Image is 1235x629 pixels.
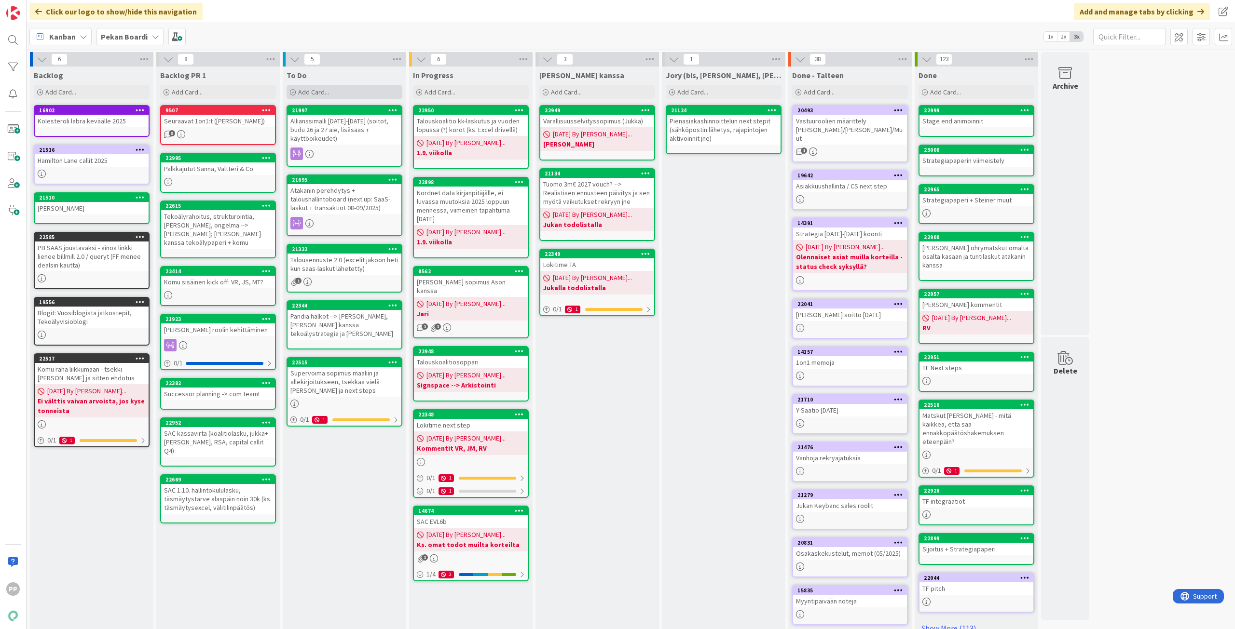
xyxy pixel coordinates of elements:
[792,347,908,387] a: 141571on1 memoja
[414,267,528,276] div: 8562
[35,298,149,328] div: 19556Blogit: Vuosiblogista jatkostepit, Tekoälyvisioblogi
[919,154,1033,167] div: Strategiapaperin viimeistely
[426,433,506,443] span: [DATE] By [PERSON_NAME]...
[35,354,149,384] div: 22517Komu raha liikkumaan - tsekki [PERSON_NAME] ja sitten ehdotus
[288,175,401,184] div: 21695
[796,252,904,271] b: Olennaiset asiat muilla korteilla - status check syksyllä?
[797,172,907,179] div: 19642
[161,315,275,323] div: 21923
[39,234,149,241] div: 22585
[919,409,1033,448] div: Matskut [PERSON_NAME] - mitä kaikkea, että saa ennakkopäätöshakemuksen eteenpäin?
[288,106,401,115] div: 21997
[543,139,651,149] b: [PERSON_NAME]
[414,485,528,497] div: 0/11
[919,298,1033,311] div: [PERSON_NAME] kommentit
[174,358,183,368] span: 0 / 1
[797,220,907,227] div: 14391
[35,106,149,127] div: 16902Kolesteroli labra keväälle 2025
[944,467,960,475] div: 1
[426,299,506,309] span: [DATE] By [PERSON_NAME]...
[35,193,149,214] div: 21510[PERSON_NAME]
[413,409,529,498] a: 22348Lokitime next step[DATE] By [PERSON_NAME]...Kommentit VR, JM, RV0/110/11
[793,219,907,240] div: 14391Strategia [DATE]-[DATE] koonti
[414,106,528,136] div: 22950Talouskoalitio kk-laskutus ja vuoden lopussa (?) korot (ks. Excel drivellä)
[414,347,528,356] div: 22948
[919,184,1034,224] a: 22965Strategiapaperi + Steiner muut
[426,370,506,380] span: [DATE] By [PERSON_NAME]...
[793,404,907,416] div: Y-Säätiö [DATE]
[426,473,436,483] span: 0 / 1
[793,452,907,464] div: Vanhoja rekryajatuksia
[161,267,275,288] div: 22414Komu sisäinen kick off: VR, JS, MT?
[919,353,1033,374] div: 22951TF Next steps
[797,107,907,114] div: 20493
[919,232,1034,281] a: 22900[PERSON_NAME] ohrymatskut omalta osalta kasaan ja tuntilaskut atakanin kanssa
[793,443,907,452] div: 21476
[797,539,907,546] div: 20831
[793,308,907,321] div: [PERSON_NAME] soitto [DATE]
[161,210,275,249] div: Tekoälyrahoitus, strukturointia, [PERSON_NAME], ongelma --> [PERSON_NAME]; [PERSON_NAME] kanssa t...
[919,465,1033,477] div: 0/11
[793,348,907,369] div: 141571on1 memoja
[20,1,44,13] span: Support
[160,474,276,523] a: 22669SAC 1.10. hallintokululasku, täsmäytystarve alaspäin noin 30k (ks. täsmäytysexcel, välitilin...
[551,88,582,96] span: Add Card...
[288,245,401,275] div: 21332Talousennuste 2.0 (excelit jakoon heti kun saas-laskut lähetetty)
[165,268,275,275] div: 22414
[667,106,781,145] div: 21124Pienasiakashinnoittelun next stepit (sähköpostin lähetys, rajapintojen aktivoinnit jne)
[414,106,528,115] div: 22950
[161,154,275,175] div: 22995Palkkajutut Sanna, Valtteri & Co
[417,148,525,158] b: 1.9. viikolla
[161,201,275,210] div: 22615
[161,115,275,127] div: Seuraavat 1on1:t ([PERSON_NAME])
[667,106,781,115] div: 21124
[417,540,525,549] b: Ks. omat todot muilta korteilta
[418,508,528,514] div: 14674
[543,283,651,293] b: Jukalla todolistalla
[413,506,529,581] a: 14674SAC EVL6b[DATE] By [PERSON_NAME]...Ks. omat todot muilta korteilta1/42
[792,105,908,162] a: 20493Vastuuroolien määrittely [PERSON_NAME]/[PERSON_NAME]/Muut
[793,348,907,356] div: 14157
[160,201,276,258] a: 22615Tekoälyrahoitus, strukturointia, [PERSON_NAME], ongelma --> [PERSON_NAME]; [PERSON_NAME] kan...
[919,534,1033,555] div: 22899Sijoitus + Strategiapaperi
[38,396,146,415] b: Ei välttis vaivan arvoista, jos kyse tonneista
[919,233,1033,271] div: 22900[PERSON_NAME] ohrymatskut omalta osalta kasaan ja tuntilaskut atakanin kanssa
[35,307,149,328] div: Blogit: Vuosiblogista jatkostepit, Tekoälyvisioblogi
[919,194,1033,206] div: Strategiapaperi + Steiner muut
[924,107,1033,114] div: 22999
[414,267,528,297] div: 8562[PERSON_NAME] sopimus Ason kanssa
[553,210,632,220] span: [DATE] By [PERSON_NAME]...
[418,107,528,114] div: 22950
[924,234,1033,241] div: 22900
[34,192,150,224] a: 21510[PERSON_NAME]
[797,348,907,355] div: 14157
[919,106,1033,127] div: 22999Stage end animoinnit
[793,395,907,404] div: 21710
[792,442,908,482] a: 21476Vanhoja rekryajatuksia
[924,401,1033,408] div: 22516
[919,400,1034,478] a: 22516Matskut [PERSON_NAME] - mitä kaikkea, että saa ennakkopäätöshakemuksen eteenpäin?0/11
[922,323,1030,333] b: RV
[439,474,454,482] div: 1
[165,202,275,209] div: 22615
[292,176,401,183] div: 21695
[919,185,1033,206] div: 22965Strategiapaperi + Steiner muut
[919,233,1033,241] div: 22900
[161,162,275,175] div: Palkkajutut Sanna, Valtteri & Co
[919,290,1033,311] div: 22957[PERSON_NAME] kommentit
[414,178,528,187] div: 22898
[418,179,528,186] div: 22898
[793,300,907,308] div: 22041
[161,154,275,162] div: 22995
[540,169,654,208] div: 21134Tuomo 3m€ 2027 vouch? --> Realistisen ennusteen päivitys ja sen myötä vaikutukset rekryyn jne
[6,6,20,20] img: Visit kanbanzone.com
[919,146,1033,154] div: 23000
[426,569,436,579] span: 1 / 4
[919,105,1034,137] a: 22999Stage end animoinnit
[793,171,907,192] div: 19642Asiakkuushallinta / CS next step
[792,299,908,339] a: 22041[PERSON_NAME] soitto [DATE]
[59,437,75,444] div: 1
[919,495,1033,508] div: TF integraatiot
[919,486,1033,508] div: 22926TF integraatiot
[34,145,150,185] a: 21516Hamilton Lane callit 2025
